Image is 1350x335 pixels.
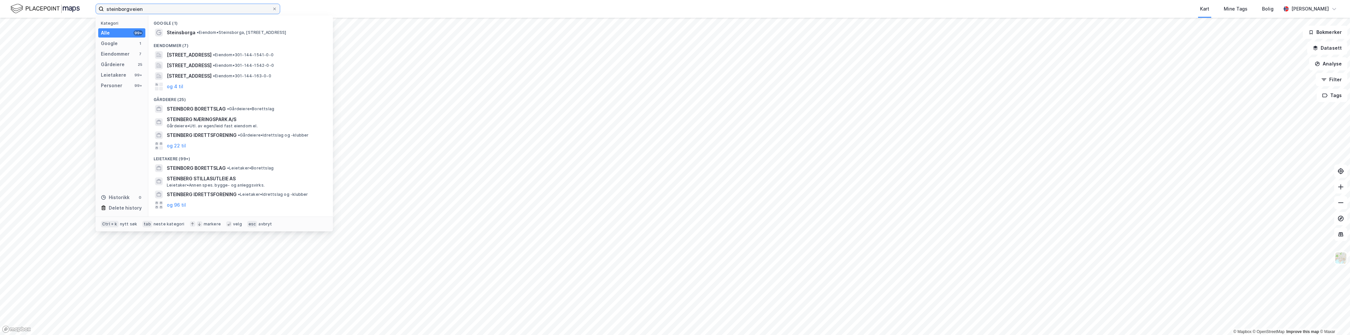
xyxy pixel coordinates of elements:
[101,21,145,26] div: Kategori
[167,51,212,59] span: [STREET_ADDRESS]
[213,52,215,57] span: •
[142,221,152,227] div: tab
[1309,57,1347,70] button: Analyse
[238,133,240,138] span: •
[197,30,286,35] span: Eiendom • Steinsborga, [STREET_ADDRESS]
[167,164,226,172] span: STEINBORG BORETTSLAG
[137,62,143,67] div: 25
[1262,5,1274,13] div: Bolig
[133,30,143,36] div: 99+
[148,210,333,222] div: Personer (99+)
[154,221,185,227] div: neste kategori
[1335,252,1347,264] img: Z
[101,50,130,58] div: Eiendommer
[101,29,110,37] div: Alle
[167,123,258,129] span: Gårdeiere • Utl. av egen/leid fast eiendom el.
[1200,5,1209,13] div: Kart
[167,183,265,188] span: Leietaker • Annen spes. bygge- og anleggsvirks.
[137,195,143,200] div: 0
[167,116,325,123] span: STEINBERG NÆRINGSPARK A/S
[167,201,186,209] button: og 96 til
[137,51,143,57] div: 7
[1291,5,1329,13] div: [PERSON_NAME]
[167,142,186,150] button: og 22 til
[258,221,272,227] div: avbryt
[227,166,274,171] span: Leietaker • Borettslag
[238,133,309,138] span: Gårdeiere • Idrettslag og -klubber
[148,92,333,104] div: Gårdeiere (25)
[204,221,221,227] div: markere
[167,72,212,80] span: [STREET_ADDRESS]
[227,106,229,111] span: •
[167,131,237,139] span: STEINBERG IDRETTSFORENING
[213,52,274,58] span: Eiendom • 301-144-1541-0-0
[1224,5,1247,13] div: Mine Tags
[167,83,183,90] button: og 4 til
[101,39,118,47] div: Google
[238,192,240,197] span: •
[197,30,199,35] span: •
[213,63,274,68] span: Eiendom • 301-144-1542-0-0
[1317,303,1350,335] iframe: Chat Widget
[1303,26,1347,39] button: Bokmerker
[148,38,333,50] div: Eiendommer (7)
[227,166,229,170] span: •
[1233,329,1251,334] a: Mapbox
[167,105,226,113] span: STEINBORG BORETTSLAG
[167,62,212,69] span: [STREET_ADDRESS]
[101,193,130,201] div: Historikk
[1316,73,1347,86] button: Filter
[101,221,119,227] div: Ctrl + k
[148,15,333,27] div: Google (1)
[101,82,122,90] div: Personer
[167,29,195,37] span: Steinsborga
[120,221,137,227] div: nytt søk
[167,175,325,183] span: STEINBERG STILLASUTLEIE AS
[213,63,215,68] span: •
[148,151,333,163] div: Leietakere (99+)
[133,72,143,78] div: 99+
[133,83,143,88] div: 99+
[167,191,237,198] span: STEINBERG IDRETTSFORENING
[11,3,80,14] img: logo.f888ab2527a4732fd821a326f86c7f29.svg
[104,4,272,14] input: Søk på adresse, matrikkel, gårdeiere, leietakere eller personer
[101,61,125,68] div: Gårdeiere
[227,106,274,112] span: Gårdeiere • Borettslag
[1307,41,1347,55] button: Datasett
[233,221,242,227] div: velg
[1286,329,1319,334] a: Improve this map
[1317,303,1350,335] div: Kontrollprogram for chat
[137,41,143,46] div: 1
[238,192,308,197] span: Leietaker • Idrettslag og -klubber
[213,73,215,78] span: •
[247,221,257,227] div: esc
[213,73,271,79] span: Eiendom • 301-144-163-0-0
[101,71,126,79] div: Leietakere
[1317,89,1347,102] button: Tags
[109,204,142,212] div: Delete history
[1253,329,1285,334] a: OpenStreetMap
[2,325,31,333] a: Mapbox homepage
